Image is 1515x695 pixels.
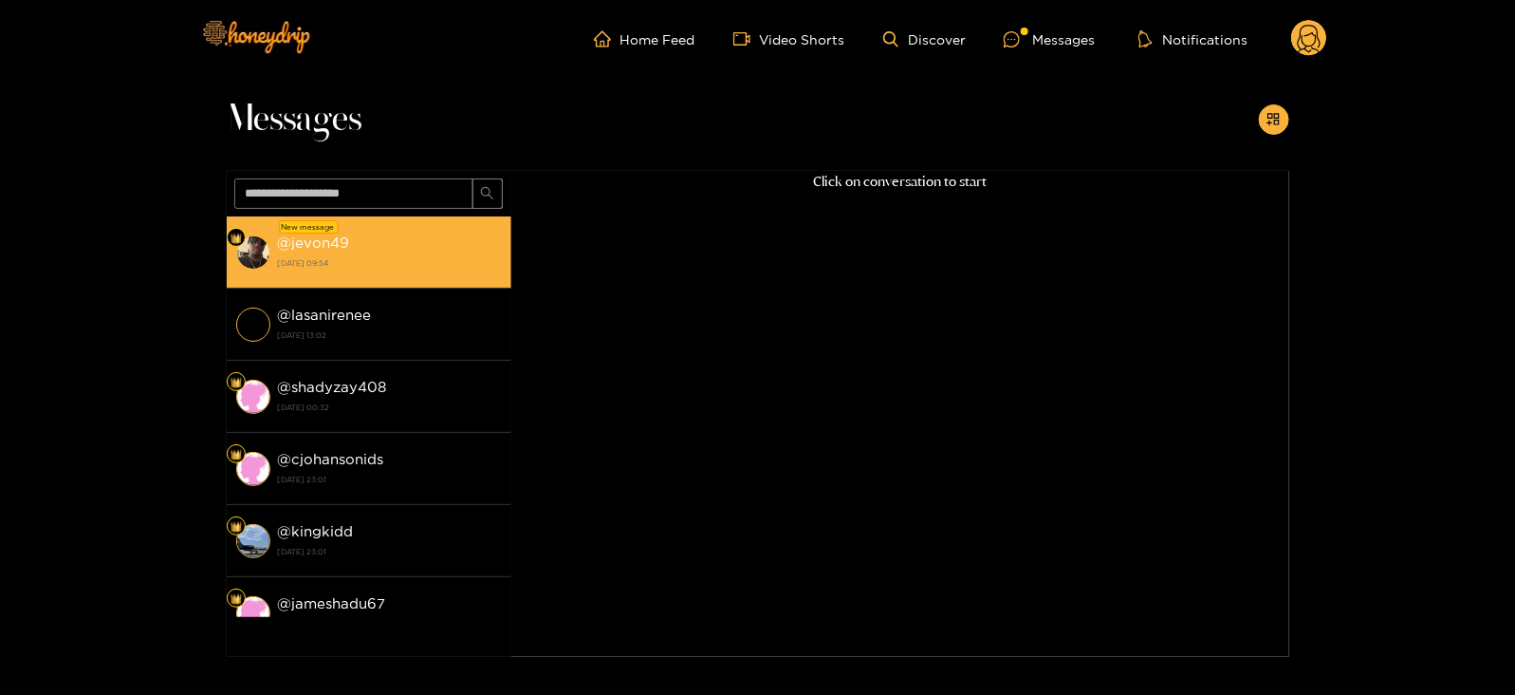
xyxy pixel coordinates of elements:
img: Fan Level [231,593,242,605]
img: conversation [236,380,270,414]
img: conversation [236,596,270,630]
strong: @ cjohansonids [278,451,384,467]
img: Fan Level [231,521,242,533]
img: conversation [236,452,270,486]
div: New message [279,220,339,234]
span: Messages [227,97,362,142]
strong: @ kingkidd [278,523,354,539]
strong: @ jameshadu67 [278,595,386,611]
strong: [DATE] 09:54 [278,254,502,272]
strong: [DATE] 23:01 [278,471,502,488]
img: conversation [236,308,270,342]
a: Home Feed [594,30,695,47]
span: search [480,186,494,202]
button: Notifications [1133,29,1253,48]
div: Messages [1004,28,1095,50]
span: video-camera [733,30,760,47]
button: search [472,178,503,209]
p: Click on conversation to start [511,171,1289,193]
img: conversation [236,235,270,270]
img: conversation [236,524,270,558]
strong: @ lasanirenee [278,307,372,323]
strong: @ shadyzay408 [278,379,387,395]
span: home [594,30,620,47]
strong: @ jevon49 [278,235,350,251]
img: Fan Level [231,377,242,388]
a: Video Shorts [733,30,845,47]
span: appstore-add [1266,112,1281,128]
strong: [DATE] 23:01 [278,543,502,560]
strong: [DATE] 13:02 [278,327,502,344]
strong: [DATE] 00:32 [278,399,502,416]
button: appstore-add [1259,104,1289,135]
img: Fan Level [231,449,242,460]
img: Fan Level [231,233,242,244]
a: Discover [883,31,966,47]
strong: [DATE] 23:01 [278,615,502,632]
